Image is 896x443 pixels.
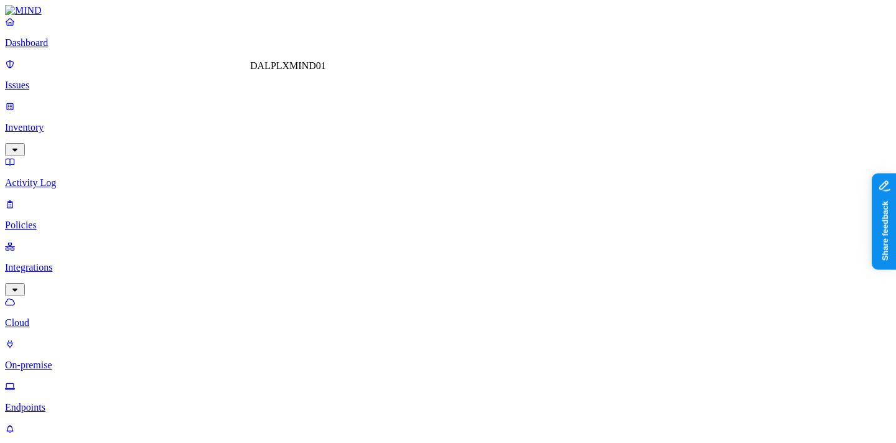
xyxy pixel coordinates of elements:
[250,60,326,72] div: DALPLXMIND01
[5,16,891,49] a: Dashboard
[5,220,891,231] p: Policies
[5,177,891,189] p: Activity Log
[5,156,891,189] a: Activity Log
[5,381,891,413] a: Endpoints
[5,338,891,371] a: On-premise
[5,262,891,273] p: Integrations
[5,317,891,329] p: Cloud
[5,296,891,329] a: Cloud
[5,37,891,49] p: Dashboard
[5,122,891,133] p: Inventory
[5,101,891,154] a: Inventory
[5,5,891,16] a: MIND
[5,241,891,294] a: Integrations
[5,198,891,231] a: Policies
[5,80,891,91] p: Issues
[5,402,891,413] p: Endpoints
[5,58,891,91] a: Issues
[5,360,891,371] p: On-premise
[5,5,42,16] img: MIND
